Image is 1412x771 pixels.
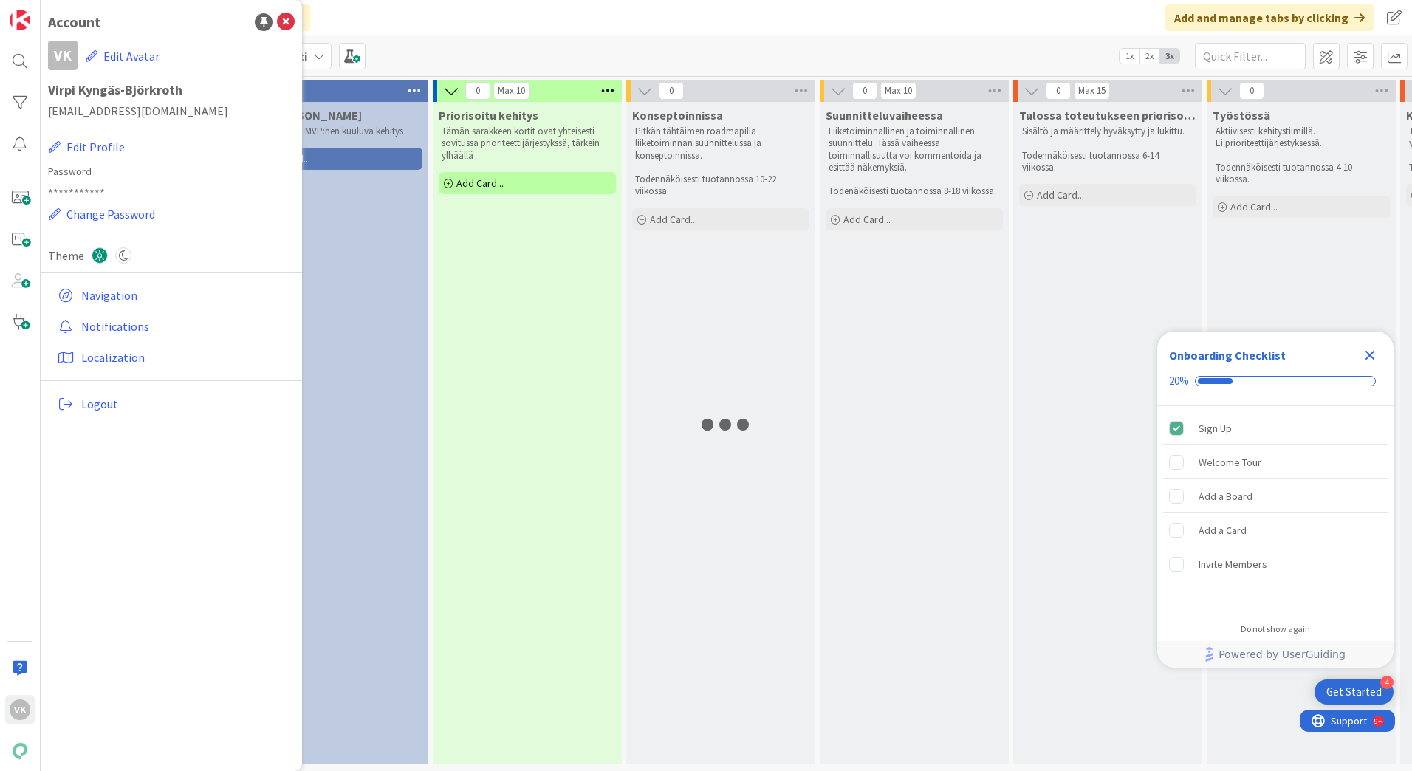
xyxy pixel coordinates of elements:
div: Sign Up is complete. [1163,412,1388,445]
div: Invite Members is incomplete. [1163,548,1388,580]
span: [EMAIL_ADDRESS][DOMAIN_NAME] [48,102,295,120]
img: Visit kanbanzone.com [10,10,30,30]
a: Notifications [52,313,295,340]
div: Do not show again [1241,623,1310,635]
div: 9+ [75,6,82,18]
span: Priorisoitu kehitys [439,108,538,123]
div: Get Started [1326,685,1382,699]
span: 0 [852,82,877,100]
div: Max 10 [498,87,525,95]
div: Add a Card [1199,521,1247,539]
span: Add Card... [456,177,504,190]
span: Powered by UserGuiding [1219,645,1346,663]
span: 0 [1046,82,1071,100]
div: Add a Board [1199,487,1252,505]
span: 2x [1139,49,1159,64]
div: VK [48,41,78,70]
span: Theme [48,247,84,264]
span: MVP-Kehitys [245,108,362,123]
input: Quick Filter... [1195,43,1306,69]
div: Checklist items [1157,406,1394,614]
div: Welcome Tour [1199,453,1261,471]
div: Sign Up [1199,419,1232,437]
a: Localization [52,344,295,371]
p: Todennäköisesti tuotannossa 10-22 viikossa. [635,174,806,198]
p: Alkuperäiseen MVP:hen kuuluva kehitys [248,126,419,137]
div: Add and manage tabs by clicking [1165,4,1374,31]
span: Support [31,2,67,20]
div: Add a Card is incomplete. [1163,514,1388,546]
button: Change Password [48,205,156,224]
div: Max 10 [885,87,912,95]
span: Suunnitteluvaiheessa [826,108,943,123]
p: Todennäköisesti tuotannossa 6-14 viikossa. [1022,150,1193,174]
span: Add Card... [1230,200,1278,213]
span: Työstössä [1213,108,1270,123]
button: Edit Avatar [85,41,160,72]
span: 1x [1120,49,1139,64]
div: VK [10,699,30,720]
div: Invite Members [1199,555,1267,573]
div: Footer [1157,641,1394,668]
span: Add Card... [843,213,891,226]
div: Checklist Container [1157,332,1394,668]
h1: Virpi Kyngäs-Björkroth [48,83,295,97]
div: Max 15 [1078,87,1106,95]
p: Pitkän tähtäimen roadmapilla liiketoiminnan suunnittelussa ja konseptoinnissa. [635,126,806,162]
span: 0 [1239,82,1264,100]
span: 0 [659,82,684,100]
span: 3x [1159,49,1179,64]
div: Onboarding Checklist [1169,346,1286,364]
div: Add a Board is incomplete. [1163,480,1388,513]
div: Open Get Started checklist, remaining modules: 4 [1315,679,1394,705]
a: Powered by UserGuiding [1165,641,1386,668]
p: Todenäköisesti tuotannossa 8-18 viikossa. [829,185,1000,197]
div: 4 [1380,676,1394,689]
p: Todennäköisesti tuotannossa 4-10 viikossa. [1216,162,1387,186]
div: Close Checklist [1358,343,1382,367]
p: Aktiivisesti kehitystiimillä. [1216,126,1387,137]
div: Welcome Tour is incomplete. [1163,446,1388,479]
button: Edit Profile [48,137,126,157]
p: Liiketoiminnallinen ja toiminnallinen suunnittelu. Tässä vaiheessa toiminnallisuutta voi kommento... [829,126,1000,174]
span: Tulossa toteutukseen priorisoituna [1019,108,1196,123]
div: Account [48,11,101,33]
p: Sisältö ja määrittely hyväksytty ja lukittu. [1022,126,1193,137]
span: 0 [465,82,490,100]
div: Checklist progress: 20% [1169,374,1382,388]
span: Logout [81,395,289,413]
span: Konseptoinnissa [632,108,723,123]
p: Ei prioriteettijärjestyksessä. [1216,137,1387,149]
span: Add Card... [650,213,697,226]
label: Password [48,164,295,179]
a: Navigation [52,282,295,309]
div: 20% [1169,374,1189,388]
img: avatar [10,741,30,761]
p: Tämän sarakkeen kortit ovat yhteisesti sovitussa prioriteettijärjestykssä, tärkein ylhäällä [442,126,613,162]
span: Add Card... [1037,188,1084,202]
